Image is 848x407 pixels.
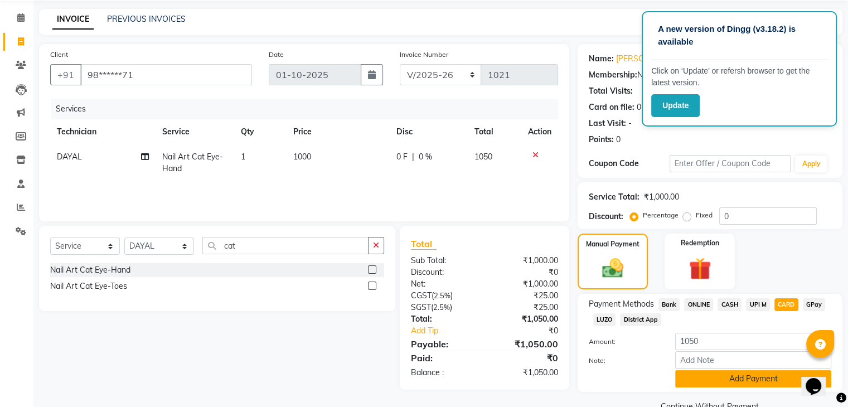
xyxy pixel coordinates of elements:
[202,237,369,254] input: Search or Scan
[774,298,798,311] span: CARD
[403,337,484,351] div: Payable:
[675,370,831,387] button: Add Payment
[795,156,827,172] button: Apply
[498,325,566,337] div: ₹0
[50,264,130,276] div: Nail Art Cat Eye-Hand
[589,191,639,203] div: Service Total:
[434,291,450,300] span: 2.5%
[616,134,621,146] div: 0
[484,267,566,278] div: ₹0
[589,101,634,113] div: Card on file:
[403,290,484,302] div: ( )
[50,64,81,85] button: +91
[162,152,222,173] span: Nail Art Cat Eye-Hand
[580,356,667,366] label: Note:
[643,210,679,220] label: Percentage
[675,351,831,369] input: Add Note
[589,69,831,81] div: No Active Membership
[419,151,432,163] span: 0 %
[411,302,431,312] span: SGST
[589,298,654,310] span: Payment Methods
[269,50,284,60] label: Date
[644,191,679,203] div: ₹1,000.00
[628,118,632,129] div: -
[718,298,742,311] span: CASH
[241,152,245,162] span: 1
[521,119,558,144] th: Action
[484,337,566,351] div: ₹1,050.00
[658,23,821,48] p: A new version of Dingg (v3.18.2) is available
[433,303,450,312] span: 2.5%
[484,351,566,365] div: ₹0
[696,210,713,220] label: Fixed
[620,313,661,326] span: District App
[580,337,667,347] label: Amount:
[412,151,414,163] span: |
[681,238,719,248] label: Redemption
[403,313,484,325] div: Total:
[484,313,566,325] div: ₹1,050.00
[589,53,614,65] div: Name:
[403,255,484,267] div: Sub Total:
[390,119,468,144] th: Disc
[234,119,287,144] th: Qty
[400,50,448,60] label: Invoice Number
[484,367,566,379] div: ₹1,050.00
[411,290,432,301] span: CGST
[586,239,639,249] label: Manual Payment
[801,362,837,396] iframe: chat widget
[593,313,616,326] span: LUZO
[403,325,498,337] a: Add Tip
[589,158,670,169] div: Coupon Code
[651,94,700,117] button: Update
[589,134,614,146] div: Points:
[484,302,566,313] div: ₹25.00
[51,99,566,119] div: Services
[658,298,680,311] span: Bank
[396,151,408,163] span: 0 F
[403,351,484,365] div: Paid:
[474,152,492,162] span: 1050
[403,267,484,278] div: Discount:
[80,64,252,85] input: Search by Name/Mobile/Email/Code
[682,255,718,283] img: _gift.svg
[803,298,826,311] span: GPay
[684,298,713,311] span: ONLINE
[484,255,566,267] div: ₹1,000.00
[670,155,791,172] input: Enter Offer / Coupon Code
[293,152,311,162] span: 1000
[287,119,389,144] th: Price
[675,333,831,350] input: Amount
[57,152,82,162] span: DAYAL
[50,50,68,60] label: Client
[484,290,566,302] div: ₹25.00
[403,367,484,379] div: Balance :
[746,298,770,311] span: UPI M
[403,302,484,313] div: ( )
[411,238,437,250] span: Total
[595,256,630,280] img: _cash.svg
[468,119,521,144] th: Total
[637,101,641,113] div: 0
[50,119,155,144] th: Technician
[155,119,234,144] th: Service
[403,278,484,290] div: Net:
[651,65,827,89] p: Click on ‘Update’ or refersh browser to get the latest version.
[589,85,633,97] div: Total Visits:
[589,118,626,129] div: Last Visit:
[484,278,566,290] div: ₹1,000.00
[616,53,679,65] a: [PERSON_NAME]
[52,9,94,30] a: INVOICE
[589,69,637,81] div: Membership:
[107,14,186,24] a: PREVIOUS INVOICES
[589,211,623,222] div: Discount:
[50,280,127,292] div: Nail Art Cat Eye-Toes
